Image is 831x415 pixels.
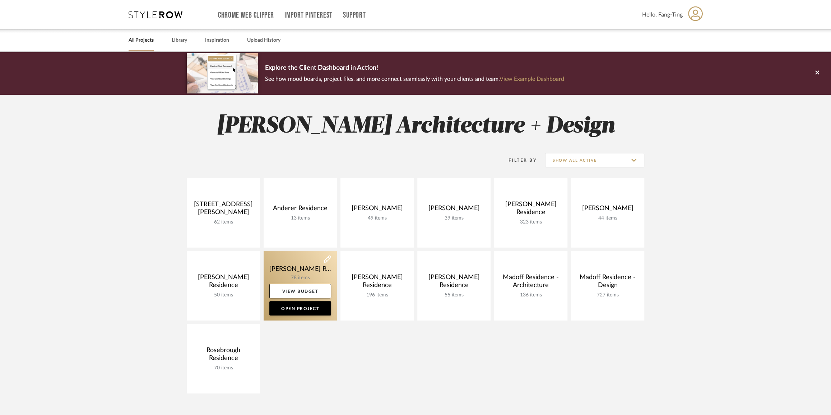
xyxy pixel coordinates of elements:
[577,215,639,221] div: 44 items
[269,215,331,221] div: 13 items
[192,273,254,292] div: [PERSON_NAME] Residence
[423,215,485,221] div: 39 items
[577,273,639,292] div: Madoff Residence - Design
[500,292,562,298] div: 136 items
[423,204,485,215] div: [PERSON_NAME]
[269,204,331,215] div: Anderer Residence
[577,204,639,215] div: [PERSON_NAME]
[500,219,562,225] div: 323 items
[346,204,408,215] div: [PERSON_NAME]
[192,200,254,219] div: [STREET_ADDRESS][PERSON_NAME]
[346,292,408,298] div: 196 items
[192,365,254,371] div: 70 items
[269,284,331,298] a: View Budget
[172,36,187,45] a: Library
[157,113,674,140] h2: [PERSON_NAME] Architecture + Design
[500,273,562,292] div: Madoff Residence - Architecture
[187,53,258,93] img: d5d033c5-7b12-40c2-a960-1ecee1989c38.png
[205,36,229,45] a: Inspiration
[500,200,562,219] div: [PERSON_NAME] Residence
[423,292,485,298] div: 55 items
[346,273,408,292] div: [PERSON_NAME] Residence
[642,10,683,19] span: Hello, Fang-Ting
[247,36,280,45] a: Upload History
[284,12,333,18] a: Import Pinterest
[343,12,366,18] a: Support
[423,273,485,292] div: [PERSON_NAME] Residence
[218,12,274,18] a: Chrome Web Clipper
[577,292,639,298] div: 727 items
[265,63,564,74] p: Explore the Client Dashboard in Action!
[192,219,254,225] div: 62 items
[129,36,154,45] a: All Projects
[192,292,254,298] div: 50 items
[500,76,564,82] a: View Example Dashboard
[499,157,537,164] div: Filter By
[192,346,254,365] div: Rosebrough Residence
[346,215,408,221] div: 49 items
[269,301,331,315] a: Open Project
[265,74,564,84] p: See how mood boards, project files, and more connect seamlessly with your clients and team.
